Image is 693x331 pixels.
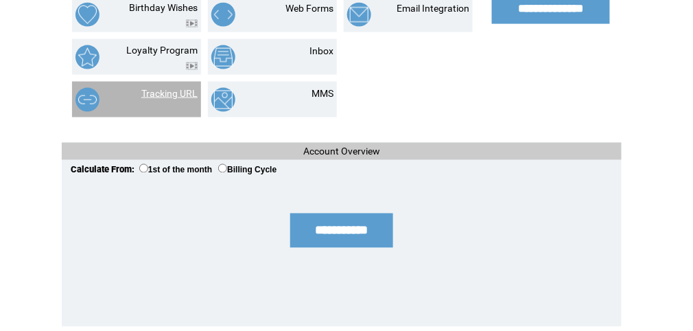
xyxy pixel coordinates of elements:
a: Birthday Wishes [129,2,198,13]
input: 1st of the month [139,164,148,173]
img: mms.png [211,88,235,112]
img: tracking-url.png [75,88,99,112]
img: web-forms.png [211,3,235,27]
img: email-integration.png [347,3,371,27]
a: Email Integration [397,3,469,14]
input: Billing Cycle [218,164,227,173]
label: Billing Cycle [218,165,277,175]
img: inbox.png [211,45,235,69]
img: video.png [186,20,198,27]
img: loyalty-program.png [75,45,99,69]
a: Web Forms [285,3,333,14]
a: Loyalty Program [126,45,198,56]
label: 1st of the month [139,165,212,175]
img: birthday-wishes.png [75,3,99,27]
a: MMS [312,88,333,99]
a: Inbox [309,45,333,56]
span: Calculate From: [71,165,134,175]
img: video.png [186,62,198,70]
a: Tracking URL [141,88,198,99]
span: Account Overview [303,146,380,157]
